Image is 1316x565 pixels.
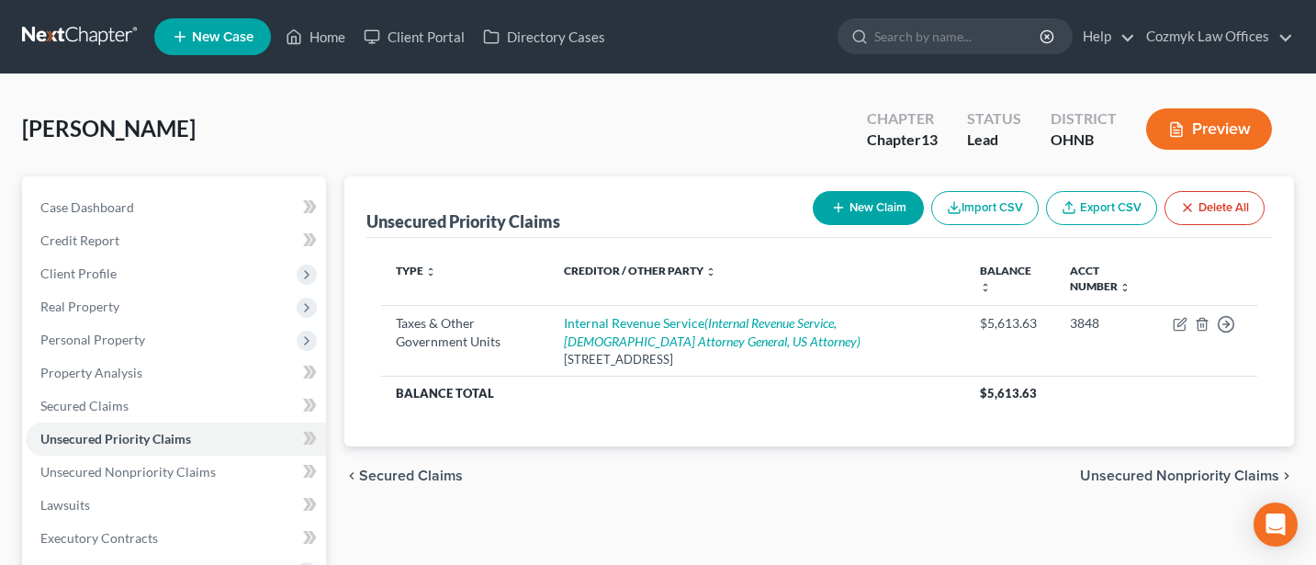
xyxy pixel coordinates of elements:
a: Acct Number unfold_more [1070,264,1130,293]
span: Real Property [40,299,119,314]
span: New Case [192,30,253,44]
span: Unsecured Priority Claims [40,431,191,446]
th: Balance Total [381,376,964,409]
a: Internal Revenue Service(Internal Revenue Service, [DEMOGRAPHIC_DATA] Attorney General, US Attorney) [564,315,860,349]
span: Secured Claims [40,398,129,413]
i: (Internal Revenue Service, [DEMOGRAPHIC_DATA] Attorney General, US Attorney) [564,315,860,349]
button: New Claim [813,191,924,225]
a: Executory Contracts [26,522,326,555]
a: Secured Claims [26,390,326,423]
a: Home [276,20,354,53]
div: OHNB [1051,130,1117,151]
i: chevron_left [344,469,359,483]
a: Credit Report [26,224,326,257]
a: Client Portal [354,20,474,53]
a: Case Dashboard [26,191,326,224]
div: Chapter [867,108,938,130]
i: unfold_more [425,266,436,277]
span: Client Profile [40,266,117,281]
button: Delete All [1164,191,1265,225]
a: Type unfold_more [396,264,436,277]
button: chevron_left Secured Claims [344,469,463,483]
div: Chapter [867,130,938,151]
a: Help [1074,20,1135,53]
a: Creditor / Other Party unfold_more [564,264,716,277]
span: [PERSON_NAME] [22,115,196,141]
span: Secured Claims [359,469,463,483]
a: Lawsuits [26,489,326,522]
div: [STREET_ADDRESS] [564,351,950,368]
i: unfold_more [1119,282,1130,293]
i: unfold_more [705,266,716,277]
span: Executory Contracts [40,530,158,546]
span: Credit Report [40,232,119,248]
div: Status [967,108,1021,130]
a: Unsecured Priority Claims [26,423,326,456]
div: $5,613.63 [980,314,1041,333]
a: Unsecured Nonpriority Claims [26,456,326,489]
a: Export CSV [1046,191,1157,225]
div: Lead [967,130,1021,151]
i: chevron_right [1279,469,1294,483]
span: Personal Property [40,332,145,347]
a: Cozmyk Law Offices [1137,20,1293,53]
div: Taxes & Other Government Units [396,314,534,351]
div: District [1051,108,1117,130]
a: Balance unfold_more [980,264,1031,293]
button: Preview [1146,108,1272,150]
div: Unsecured Priority Claims [366,210,560,232]
i: unfold_more [980,282,991,293]
span: 13 [921,130,938,148]
button: Import CSV [931,191,1039,225]
div: 3848 [1070,314,1143,333]
span: $5,613.63 [980,386,1037,401]
span: Unsecured Nonpriority Claims [40,464,216,480]
input: Search by name... [874,19,1042,53]
span: Property Analysis [40,365,142,380]
div: Open Intercom Messenger [1254,503,1298,547]
span: Lawsuits [40,497,90,513]
button: Unsecured Nonpriority Claims chevron_right [1080,469,1294,483]
a: Directory Cases [474,20,614,53]
span: Case Dashboard [40,199,134,215]
a: Property Analysis [26,356,326,390]
span: Unsecured Nonpriority Claims [1080,469,1279,483]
